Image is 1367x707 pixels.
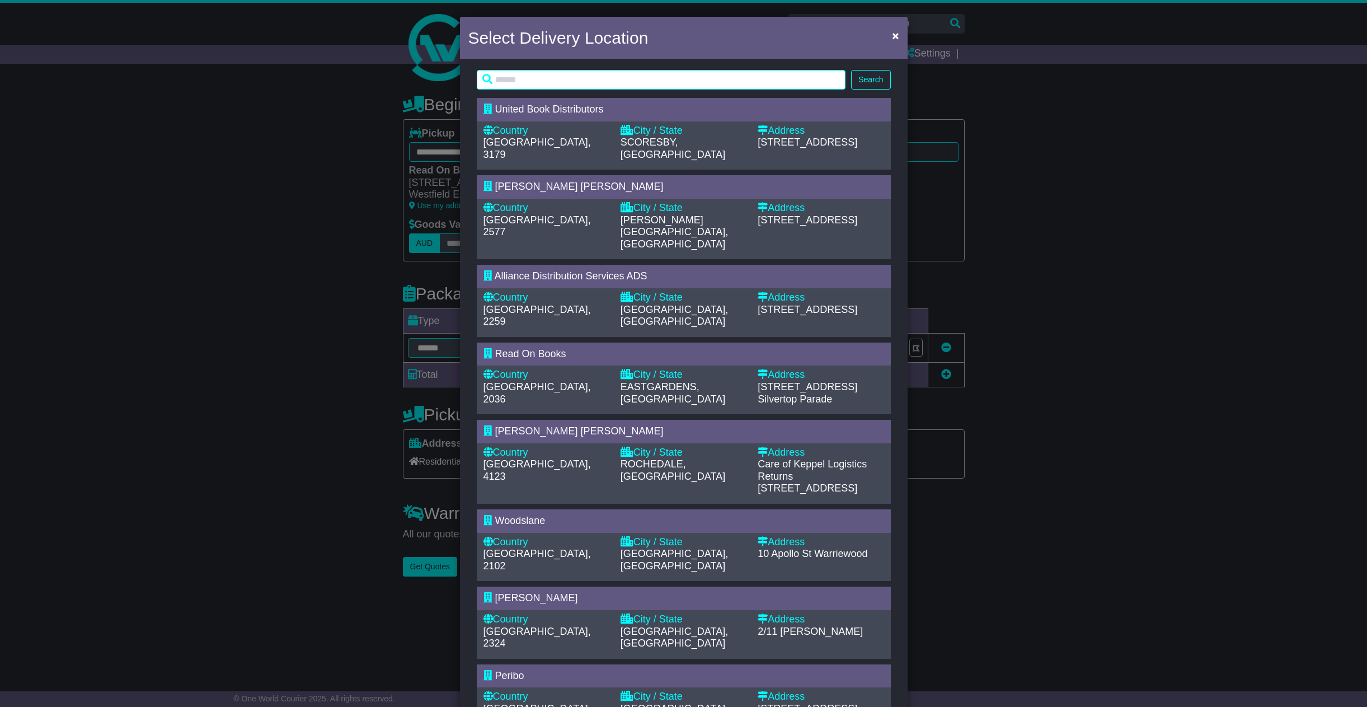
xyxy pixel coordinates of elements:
div: City / State [621,369,746,381]
span: [STREET_ADDRESS] [758,214,857,226]
span: [STREET_ADDRESS] [758,381,857,392]
div: City / State [621,125,746,137]
div: Address [758,691,884,703]
span: [STREET_ADDRESS] [758,304,857,315]
div: City / State [621,447,746,459]
span: [GEOGRAPHIC_DATA], 2259 [483,304,591,327]
div: Address [758,202,884,214]
span: Care of Keppel Logistics Returns [758,458,867,482]
span: ROCHEDALE, [GEOGRAPHIC_DATA] [621,458,725,482]
div: Address [758,369,884,381]
button: Search [851,70,890,90]
span: 2/11 [PERSON_NAME] [758,626,863,637]
div: Country [483,125,609,137]
span: 10 Apollo St [758,548,811,559]
span: Warriewood [814,548,867,559]
span: United Book Distributors [495,104,604,115]
span: [PERSON_NAME] [PERSON_NAME] [495,425,664,437]
div: Address [758,614,884,626]
span: Alliance Distribution Services ADS [495,270,647,282]
span: [GEOGRAPHIC_DATA], 3179 [483,137,591,160]
span: Read On Books [495,348,566,359]
div: City / State [621,202,746,214]
span: [PERSON_NAME] [495,592,578,603]
span: [GEOGRAPHIC_DATA], 4123 [483,458,591,482]
div: Address [758,125,884,137]
div: City / State [621,691,746,703]
span: Silvertop Parade [758,394,832,405]
span: Peribo [495,670,524,681]
span: × [892,29,899,42]
div: Country [483,614,609,626]
div: Country [483,691,609,703]
span: [GEOGRAPHIC_DATA], 2036 [483,381,591,405]
div: Address [758,447,884,459]
div: Country [483,369,609,381]
div: Country [483,536,609,549]
span: [GEOGRAPHIC_DATA], [GEOGRAPHIC_DATA] [621,626,728,649]
span: EASTGARDENS, [GEOGRAPHIC_DATA] [621,381,725,405]
div: Address [758,292,884,304]
span: [STREET_ADDRESS] [758,137,857,148]
div: Address [758,536,884,549]
div: Country [483,202,609,214]
span: [GEOGRAPHIC_DATA], 2324 [483,626,591,649]
div: City / State [621,536,746,549]
span: [PERSON_NAME][GEOGRAPHIC_DATA], [GEOGRAPHIC_DATA] [621,214,728,250]
span: [STREET_ADDRESS] [758,483,857,494]
span: [GEOGRAPHIC_DATA], [GEOGRAPHIC_DATA] [621,548,728,572]
span: [GEOGRAPHIC_DATA], [GEOGRAPHIC_DATA] [621,304,728,327]
button: Close [886,24,904,47]
span: Woodslane [495,515,546,526]
div: Country [483,447,609,459]
span: SCORESBY, [GEOGRAPHIC_DATA] [621,137,725,160]
span: [PERSON_NAME] [PERSON_NAME] [495,181,664,192]
span: [GEOGRAPHIC_DATA], 2102 [483,548,591,572]
div: Country [483,292,609,304]
div: City / State [621,292,746,304]
span: [GEOGRAPHIC_DATA], 2577 [483,214,591,238]
div: City / State [621,614,746,626]
h4: Select Delivery Location [468,25,649,50]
